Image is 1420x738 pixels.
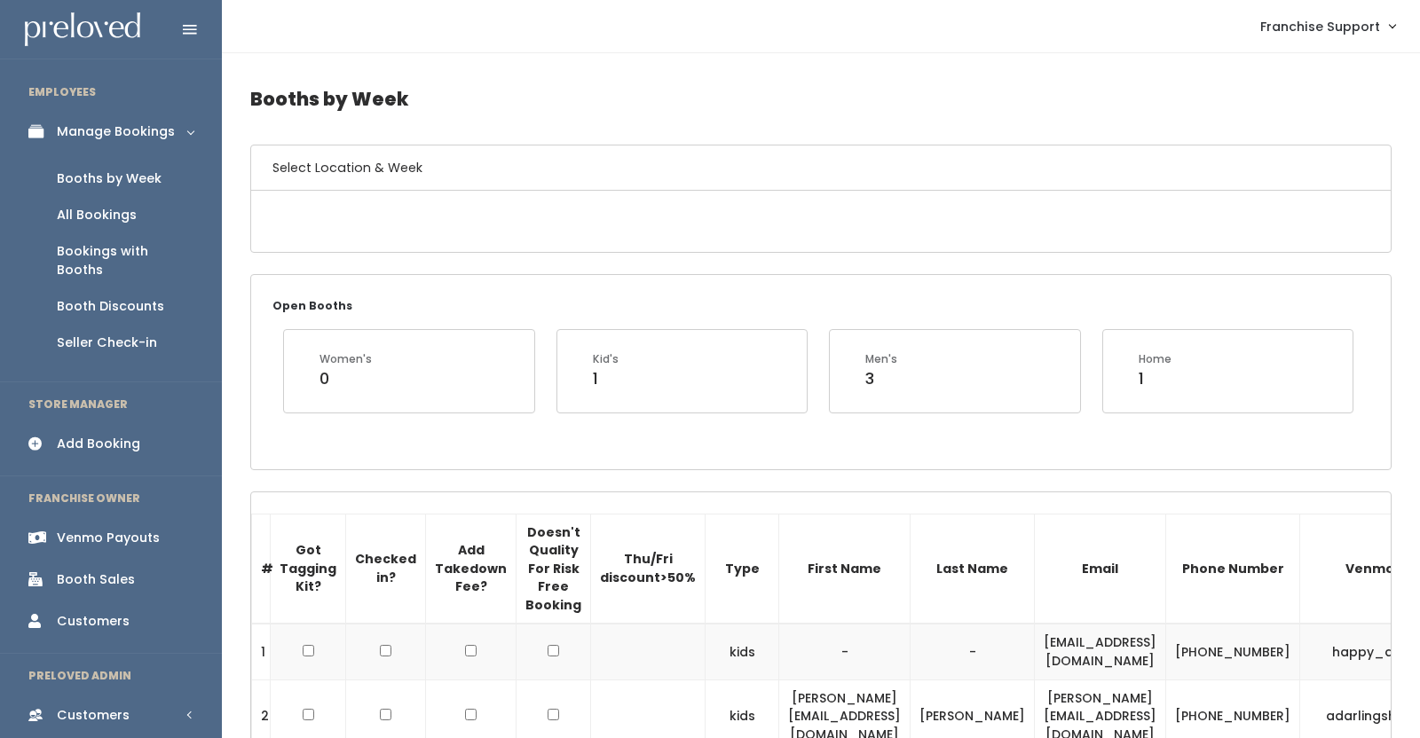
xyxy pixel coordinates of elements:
[57,435,140,453] div: Add Booking
[1035,624,1166,679] td: [EMAIL_ADDRESS][DOMAIN_NAME]
[251,145,1391,191] h6: Select Location & Week
[25,12,140,47] img: preloved logo
[593,367,619,390] div: 1
[57,122,175,141] div: Manage Bookings
[319,367,372,390] div: 0
[57,334,157,352] div: Seller Check-in
[57,706,130,725] div: Customers
[517,514,591,624] th: Doesn't Quality For Risk Free Booking
[706,624,779,679] td: kids
[346,514,426,624] th: Checked in?
[271,514,346,624] th: Got Tagging Kit?
[1166,624,1300,679] td: [PHONE_NUMBER]
[319,351,372,367] div: Women's
[706,514,779,624] th: Type
[1139,367,1171,390] div: 1
[1242,7,1413,45] a: Franchise Support
[1139,351,1171,367] div: Home
[865,367,897,390] div: 3
[911,514,1035,624] th: Last Name
[252,624,271,679] td: 1
[593,351,619,367] div: Kid's
[252,514,271,624] th: #
[779,514,911,624] th: First Name
[1166,514,1300,624] th: Phone Number
[250,75,1392,123] h4: Booths by Week
[1260,17,1380,36] span: Franchise Support
[57,612,130,631] div: Customers
[57,169,162,188] div: Booths by Week
[426,514,517,624] th: Add Takedown Fee?
[591,514,706,624] th: Thu/Fri discount>50%
[57,297,164,316] div: Booth Discounts
[57,206,137,224] div: All Bookings
[779,624,911,679] td: -
[272,298,352,313] small: Open Booths
[57,529,160,547] div: Venmo Payouts
[57,242,193,279] div: Bookings with Booths
[57,570,135,589] div: Booth Sales
[865,351,897,367] div: Men's
[1035,514,1166,624] th: Email
[911,624,1035,679] td: -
